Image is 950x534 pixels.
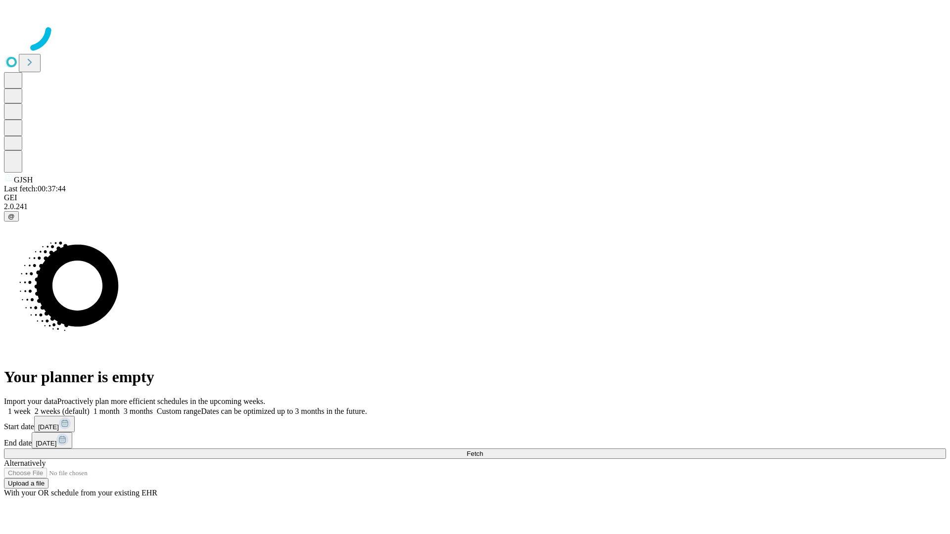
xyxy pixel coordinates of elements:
[4,184,66,193] span: Last fetch: 00:37:44
[35,407,90,415] span: 2 weeks (default)
[467,450,483,457] span: Fetch
[201,407,367,415] span: Dates can be optimized up to 3 months in the future.
[4,397,57,405] span: Import your data
[4,478,48,489] button: Upload a file
[4,459,46,467] span: Alternatively
[8,407,31,415] span: 1 week
[57,397,265,405] span: Proactively plan more efficient schedules in the upcoming weeks.
[157,407,201,415] span: Custom range
[4,489,157,497] span: With your OR schedule from your existing EHR
[94,407,120,415] span: 1 month
[4,416,946,432] div: Start date
[4,211,19,222] button: @
[4,368,946,386] h1: Your planner is empty
[124,407,153,415] span: 3 months
[32,432,72,448] button: [DATE]
[38,423,59,431] span: [DATE]
[14,176,33,184] span: GJSH
[4,202,946,211] div: 2.0.241
[4,193,946,202] div: GEI
[34,416,75,432] button: [DATE]
[4,432,946,448] div: End date
[8,213,15,220] span: @
[4,448,946,459] button: Fetch
[36,440,56,447] span: [DATE]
